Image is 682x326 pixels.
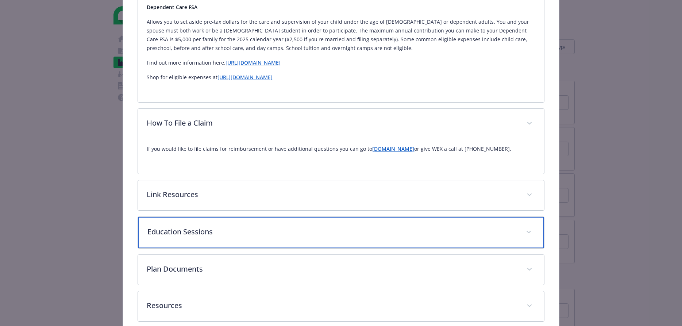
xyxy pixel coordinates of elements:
p: Allows you to set aside pre-tax dollars for the care and supervision of your child under the age ... [147,18,535,53]
p: How To File a Claim [147,118,517,129]
div: How To File a Claim [138,109,544,139]
p: Resources [147,300,517,311]
p: If you would like to file claims for reimbursement or have additional questions you can go to or ... [147,145,535,153]
div: Plan Documents [138,255,544,285]
p: Plan Documents [147,264,517,275]
p: Link Resources [147,189,517,200]
p: Find out more information here. [147,58,535,67]
div: Education Sessions [138,217,544,248]
a: [DOMAIN_NAME] [372,145,414,152]
div: How To File a Claim [138,139,544,174]
div: Resources [138,291,544,321]
strong: Dependent Care FSA [147,4,197,11]
a: [URL][DOMAIN_NAME] [226,59,281,66]
div: Link Resources [138,180,544,210]
a: [URL][DOMAIN_NAME] [217,74,273,81]
p: Shop for eligible expenses at [147,73,535,82]
p: Education Sessions [147,226,517,237]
